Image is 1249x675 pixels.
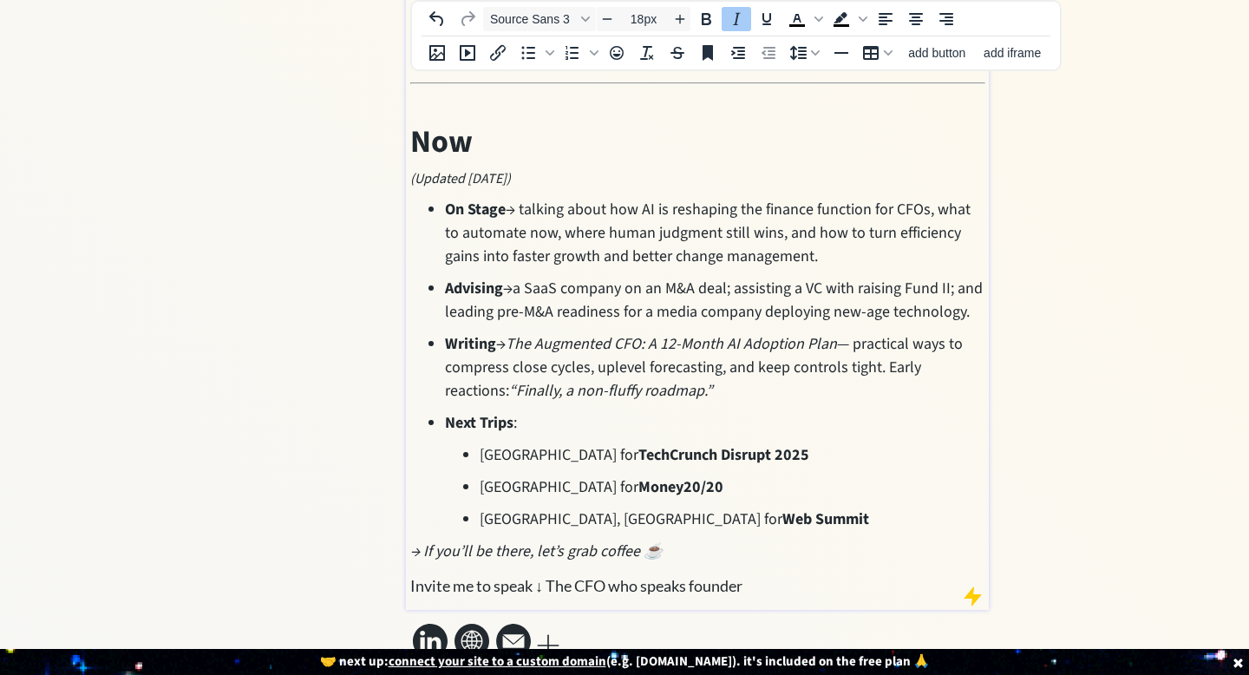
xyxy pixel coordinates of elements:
div: Text color Black [782,7,826,31]
button: Decrease font size [597,7,618,31]
button: Strikethrough [663,41,692,65]
em: → If you’ll be there, let’s grab coffee ☕️ [410,541,663,562]
div: 🤝 next up: (e.g. [DOMAIN_NAME]). it's included on the free plan 🙏 [125,654,1124,670]
span: [GEOGRAPHIC_DATA], [GEOGRAPHIC_DATA] for [480,508,873,530]
em: The Augmented CFO: A 12-Month AI Adoption Plan [506,333,837,355]
button: Underline [752,7,781,31]
span: add iframe [984,46,1041,60]
button: Clear formatting [632,41,662,65]
button: Decrease indent [754,41,783,65]
button: Table [857,41,899,65]
span: [GEOGRAPHIC_DATA] for [480,476,727,498]
button: Redo [453,7,482,31]
button: add iframe [976,41,1050,65]
div: Background color Black [827,7,870,31]
em: “Finally, a non-fluffy roadmap.” [509,380,713,402]
span: → [445,278,513,299]
button: Line height [784,41,826,65]
div: Numbered list [558,41,601,65]
div: Bullet list [513,41,557,65]
button: Insert/edit link [483,41,513,65]
button: Increase indent [723,41,753,65]
strong: Web Summit [782,508,869,530]
button: Undo [422,7,452,31]
span: : [445,412,517,434]
span: → talking about how AI is reshaping the finance function for CFOs, what to automate now, where hu... [445,199,971,267]
strong: Money20/20 [638,476,723,498]
strong: Now [410,120,473,164]
span: Invite me to speak ↓ The CFO who speaks founder [410,576,742,595]
button: add video [453,41,482,65]
button: Horizontal line [827,41,856,65]
button: Bold [691,7,721,31]
button: Align right [932,7,961,31]
span: add button [908,46,965,60]
span: → — practical ways to compress close cycles, uplevel forecasting, and keep controls tight. Early ... [445,333,963,402]
button: Increase font size [670,7,690,31]
button: Font Source Sans 3 [483,7,596,31]
button: Align center [901,7,931,31]
u: connect your site to a custom domain [389,652,606,671]
strong: On Stage [445,199,506,220]
button: Anchor [693,41,723,65]
button: Emojis [602,41,631,65]
button: Insert image [422,41,452,65]
span: a SaaS company on an M&A deal; assisting a VC with raising Fund II; and leading pre-M&A readiness... [445,278,983,323]
strong: Advising [445,278,503,299]
strong: Writing [445,333,496,355]
button: add button [899,41,975,65]
button: Align left [871,7,900,31]
span: (Updated [DATE]) [410,169,511,188]
strong: Next Trips [445,412,513,434]
button: Italic [722,7,751,31]
strong: TechCrunch Disrupt 2025 [638,444,809,466]
span: [GEOGRAPHIC_DATA] for [480,444,813,466]
span: Source Sans 3 [490,12,575,26]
